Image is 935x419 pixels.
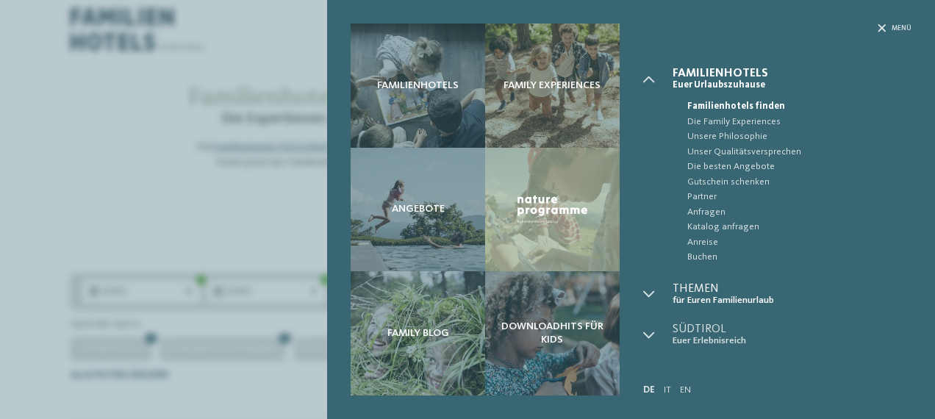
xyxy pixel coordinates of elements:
[673,68,911,90] a: Familienhotels Euer Urlaubszuhause
[673,175,911,190] a: Gutschein schenken
[687,175,911,190] span: Gutschein schenken
[687,129,911,144] span: Unsere Philosophie
[687,99,911,114] span: Familienhotels finden
[687,205,911,220] span: Anfragen
[485,24,620,148] a: Familienhotels gesucht? Hier findet ihr die besten! Family Experiences
[673,145,911,160] a: Unser Qualitätsversprechen
[673,323,911,346] a: Südtirol Euer Erlebnisreich
[673,335,911,346] span: Euer Erlebnisreich
[673,323,911,335] span: Südtirol
[673,68,911,79] span: Familienhotels
[673,283,911,295] span: Themen
[504,79,601,92] span: Family Experiences
[687,190,911,204] span: Partner
[687,250,911,265] span: Buchen
[673,190,911,204] a: Partner
[680,385,691,395] a: EN
[351,24,485,148] a: Familienhotels gesucht? Hier findet ihr die besten! Familienhotels
[515,193,590,226] img: Nature Programme
[673,79,911,90] span: Euer Urlaubszuhause
[673,99,911,114] a: Familienhotels finden
[673,235,911,250] a: Anreise
[892,24,911,33] span: Menü
[664,385,671,395] a: IT
[687,220,911,234] span: Katalog anfragen
[643,385,655,395] a: DE
[377,79,459,92] span: Familienhotels
[687,160,911,174] span: Die besten Angebote
[673,295,911,306] span: für Euren Familienurlaub
[687,115,911,129] span: Die Family Experiences
[387,327,449,340] span: Family Blog
[497,320,608,346] span: Downloadhits für Kids
[673,220,911,234] a: Katalog anfragen
[687,235,911,250] span: Anreise
[351,271,485,395] a: Familienhotels gesucht? Hier findet ihr die besten! Family Blog
[673,250,911,265] a: Buchen
[673,205,911,220] a: Anfragen
[485,148,620,272] a: Familienhotels gesucht? Hier findet ihr die besten! Nature Programme
[673,160,911,174] a: Die besten Angebote
[687,145,911,160] span: Unser Qualitätsversprechen
[351,148,485,272] a: Familienhotels gesucht? Hier findet ihr die besten! Angebote
[392,203,445,215] span: Angebote
[673,115,911,129] a: Die Family Experiences
[673,129,911,144] a: Unsere Philosophie
[673,283,911,306] a: Themen für Euren Familienurlaub
[485,271,620,395] a: Familienhotels gesucht? Hier findet ihr die besten! Downloadhits für Kids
